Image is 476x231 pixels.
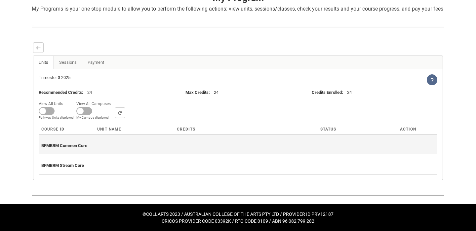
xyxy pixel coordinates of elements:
lightning-formatted-text: Recommended Credits [39,90,82,95]
a: Sessions [54,56,82,69]
lightning-formatted-text: 24 [214,90,218,95]
lightning-formatted-text: Max Credits [185,90,209,95]
a: Units [33,56,54,69]
div: Trimester 3 2025 [39,74,238,81]
lightning-icon: View Help [427,74,437,85]
lightning-formatted-text: Credits Enrolled [312,90,342,95]
span: : [39,90,87,95]
button: Search [115,107,125,118]
span: : [185,90,214,95]
span: Course ID [41,127,64,132]
button: Back [33,42,44,53]
span: BFMBRM Stream Core [41,163,84,168]
span: Pathway Units displayed [39,115,74,120]
span: View All Units [39,99,66,107]
lightning-formatted-text: 24 [347,90,352,95]
span: Unit Name [97,127,121,132]
a: Payment [82,56,110,69]
span: View Help [427,77,437,82]
span: Action [400,127,416,132]
img: REDU_GREY_LINE [32,23,444,30]
span: Status [320,127,336,132]
lightning-formatted-text: 24 [87,90,92,95]
span: My Campus displayed [76,115,113,120]
span: BFMBRM Common Core [41,143,87,148]
span: Credits [177,127,195,132]
span: : [312,90,347,95]
span: View All Campuses [76,99,113,107]
img: REDU_GREY_LINE [32,192,444,199]
span: My Programs is your one stop module to allow you to perform the following actions: view units, se... [32,6,443,12]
